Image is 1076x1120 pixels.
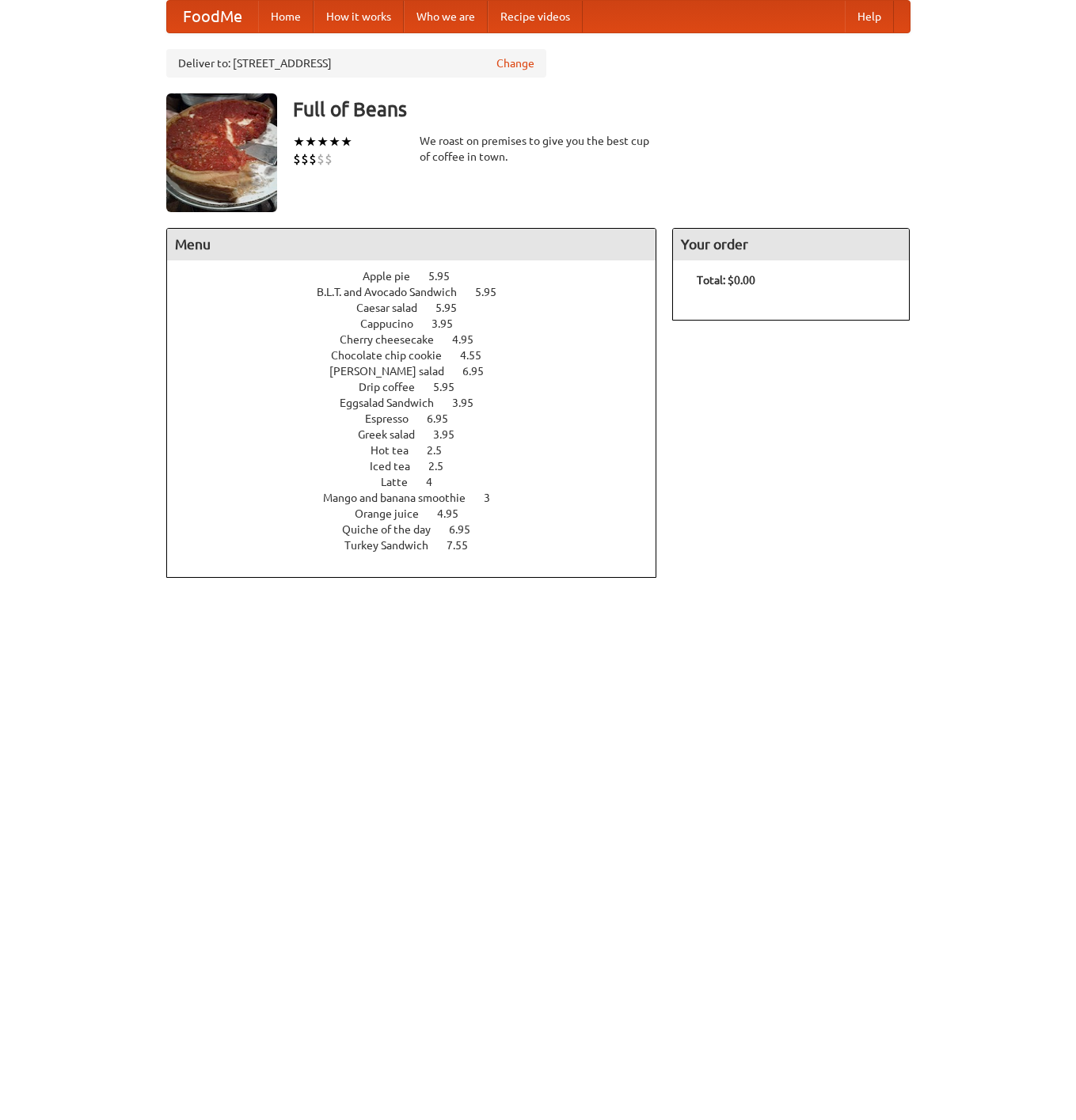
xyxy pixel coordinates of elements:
img: angular.jpg [166,93,277,212]
a: Cappucino 3.95 [360,317,482,330]
li: ★ [293,133,305,150]
li: ★ [317,133,329,150]
span: Iced tea [370,460,426,473]
span: 6.95 [427,412,464,425]
span: Espresso [365,412,424,425]
li: $ [309,150,317,168]
span: 5.95 [433,381,470,393]
span: Cappucino [360,317,429,330]
span: 2.5 [428,460,459,473]
span: 6.95 [462,365,500,378]
span: Greek salad [358,428,431,441]
h3: Full of Beans [293,93,911,125]
div: We roast on premises to give you the best cup of coffee in town. [420,133,657,165]
span: Chocolate chip cookie [331,349,458,362]
a: B.L.T. and Avocado Sandwich 5.95 [317,286,526,298]
span: 3.95 [432,317,469,330]
span: Mango and banana smoothie [323,492,481,504]
span: Turkey Sandwich [344,539,444,552]
span: Eggsalad Sandwich [340,397,450,409]
b: Total: $0.00 [697,274,755,287]
a: Latte 4 [381,476,462,488]
li: $ [293,150,301,168]
li: ★ [340,133,352,150]
span: 4.95 [452,333,489,346]
div: Deliver to: [STREET_ADDRESS] [166,49,546,78]
span: Quiche of the day [342,523,447,536]
span: Caesar salad [356,302,433,314]
a: Greek salad 3.95 [358,428,484,441]
span: 4.95 [437,507,474,520]
a: Apple pie 5.95 [363,270,479,283]
a: Quiche of the day 6.95 [342,523,500,536]
a: How it works [314,1,404,32]
span: 3 [484,492,506,504]
li: ★ [305,133,317,150]
a: Orange juice 4.95 [355,507,488,520]
a: Mango and banana smoothie 3 [323,492,519,504]
span: Apple pie [363,270,426,283]
span: Hot tea [371,444,424,457]
a: Drip coffee 5.95 [359,381,484,393]
span: Orange juice [355,507,435,520]
span: 2.5 [427,444,458,457]
a: Espresso 6.95 [365,412,477,425]
li: $ [301,150,309,168]
span: B.L.T. and Avocado Sandwich [317,286,473,298]
a: FoodMe [167,1,258,32]
li: $ [325,150,333,168]
span: 3.95 [433,428,470,441]
span: 4.55 [460,349,497,362]
span: Latte [381,476,424,488]
span: 5.95 [475,286,512,298]
a: Hot tea 2.5 [371,444,471,457]
li: $ [317,150,325,168]
a: Recipe videos [488,1,583,32]
a: Help [845,1,894,32]
a: Change [496,55,534,71]
span: Drip coffee [359,381,431,393]
a: Iced tea 2.5 [370,460,473,473]
a: Caesar salad 5.95 [356,302,486,314]
span: 6.95 [449,523,486,536]
a: Home [258,1,314,32]
a: [PERSON_NAME] salad 6.95 [329,365,513,378]
h4: Menu [167,229,656,260]
a: Who we are [404,1,488,32]
li: ★ [329,133,340,150]
a: Cherry cheesecake 4.95 [340,333,503,346]
span: 5.95 [428,270,466,283]
a: Chocolate chip cookie 4.55 [331,349,511,362]
span: 4 [426,476,448,488]
span: Cherry cheesecake [340,333,450,346]
a: Turkey Sandwich 7.55 [344,539,497,552]
h4: Your order [673,229,909,260]
span: 3.95 [452,397,489,409]
a: Eggsalad Sandwich 3.95 [340,397,503,409]
span: [PERSON_NAME] salad [329,365,460,378]
span: 7.55 [447,539,484,552]
span: 5.95 [435,302,473,314]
